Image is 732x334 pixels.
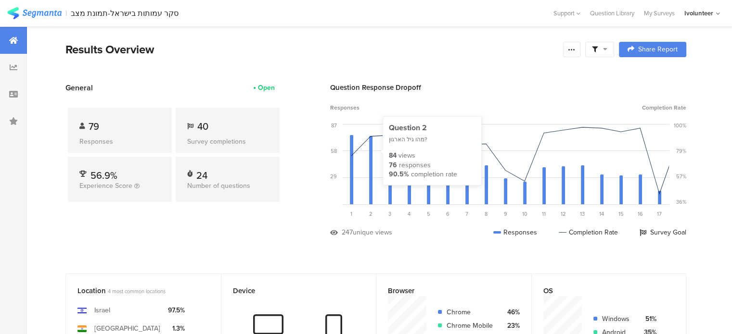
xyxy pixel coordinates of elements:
[94,323,160,334] div: [GEOGRAPHIC_DATA]
[553,6,580,21] div: Support
[331,122,337,129] div: 87
[342,227,353,237] div: 247
[638,46,678,53] span: Share Report
[411,170,457,179] div: completion rate
[602,314,632,324] div: Windows
[94,305,110,315] div: Israel
[543,285,659,296] div: OS
[79,136,160,147] div: Responses
[187,136,268,147] div: Survey completions
[503,307,520,317] div: 46%
[196,168,207,178] div: 24
[65,8,67,19] div: |
[599,210,604,218] span: 14
[389,123,475,133] div: Question 2
[108,287,166,295] span: 4 most common locations
[676,173,686,180] div: 57%
[580,210,585,218] span: 13
[465,210,468,218] span: 7
[503,321,520,331] div: 23%
[446,210,449,218] span: 6
[258,83,275,93] div: Open
[369,210,372,218] span: 2
[399,161,431,170] div: responses
[585,9,639,18] a: Question Library
[398,151,415,161] div: views
[389,161,397,170] div: 76
[427,210,430,218] span: 5
[331,147,337,155] div: 58
[389,151,397,161] div: 84
[642,103,686,112] span: Completion Rate
[233,285,349,296] div: Device
[674,122,686,129] div: 100%
[447,307,495,317] div: Chrome
[676,198,686,206] div: 36%
[684,9,713,18] div: Ivolunteer
[330,103,360,112] span: Responses
[168,323,185,334] div: 1.3%
[447,321,495,331] div: Chrome Mobile
[330,173,337,180] div: 29
[639,9,680,18] a: My Surveys
[504,210,507,218] span: 9
[77,285,193,296] div: Location
[168,305,185,315] div: 97.5%
[408,210,411,218] span: 4
[618,210,624,218] span: 15
[79,181,132,191] span: Experience Score
[353,227,392,237] div: unique views
[71,9,179,18] div: סקר עמותות בישראל-תמונת מצב
[389,170,409,179] div: 90.5%
[657,210,662,218] span: 17
[640,314,656,324] div: 51%
[388,285,504,296] div: Browser
[187,181,250,191] span: Number of questions
[676,147,686,155] div: 79%
[350,210,352,218] span: 1
[388,210,391,218] span: 3
[330,82,686,93] div: Question Response Dropoff
[197,119,208,134] span: 40
[638,210,643,218] span: 16
[7,7,62,19] img: segmanta logo
[485,210,488,218] span: 8
[559,227,618,237] div: Completion Rate
[640,227,686,237] div: Survey Goal
[89,119,99,134] span: 79
[561,210,566,218] span: 12
[389,136,475,144] div: מהו גיל הארגון?
[493,227,537,237] div: Responses
[65,82,93,93] span: General
[65,41,558,58] div: Results Overview
[522,210,527,218] span: 10
[542,210,546,218] span: 11
[90,168,117,183] span: 56.9%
